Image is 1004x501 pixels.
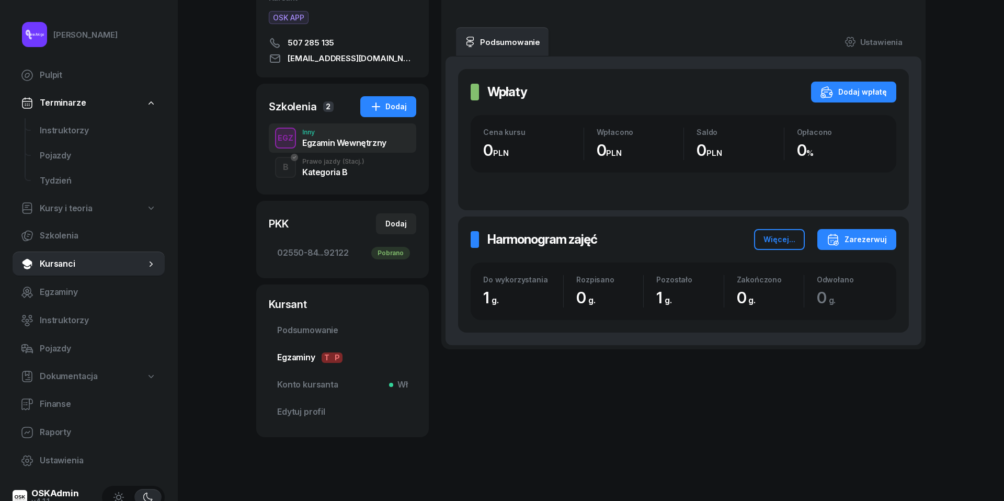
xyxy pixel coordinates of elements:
span: 507 285 135 [288,37,334,49]
div: 0 [597,141,684,160]
button: Dodaj [360,96,416,117]
div: B [279,158,293,176]
a: Terminarze [13,91,165,115]
span: Finanse [40,397,156,411]
div: 0 [697,141,784,160]
span: 02550-84...92122 [277,246,408,260]
button: Więcej... [754,229,805,250]
h2: Harmonogram zajęć [487,231,597,248]
a: Ustawienia [836,27,911,56]
span: Tydzień [40,174,156,188]
div: Egzamin Wewnętrzny [302,139,386,147]
button: Dodaj wpłatę [811,82,896,103]
div: Dodaj [385,218,407,230]
small: % [806,148,814,158]
small: g. [665,295,672,305]
a: Tydzień [31,168,165,193]
button: B [275,157,296,178]
div: Inny [302,129,386,135]
span: (Stacj.) [343,158,364,165]
a: Konto kursantaWł [269,372,416,397]
span: [EMAIL_ADDRESS][DOMAIN_NAME] [288,52,416,65]
div: Kursant [269,297,416,312]
span: Terminarze [40,96,86,110]
div: Odwołano [817,275,884,284]
small: PLN [706,148,722,158]
div: Rozpisano [576,275,643,284]
span: 1 [656,288,677,307]
div: Pozostało [656,275,723,284]
span: 1 [483,288,504,307]
span: Wł [393,378,408,392]
div: Saldo [697,128,784,136]
a: Pojazdy [13,336,165,361]
span: Dokumentacja [40,370,98,383]
span: 0 [576,288,601,307]
span: Edytuj profil [277,405,408,419]
div: OSKAdmin [31,489,79,498]
span: Egzaminy [277,351,408,365]
div: Do wykorzystania [483,275,563,284]
a: Szkolenia [13,223,165,248]
span: Egzaminy [40,286,156,299]
span: Kursanci [40,257,146,271]
span: Instruktorzy [40,124,156,138]
a: 02550-84...92122Pobrano [269,241,416,266]
span: 2 [323,101,334,112]
div: Dodaj [370,100,407,113]
span: Pulpit [40,69,156,82]
div: Dodaj wpłatę [820,86,887,98]
span: Pojazdy [40,149,156,163]
div: EGZ [273,131,298,144]
small: g. [748,295,756,305]
div: Szkolenia [269,99,317,114]
span: Konto kursanta [277,378,408,392]
button: EGZInnyEgzamin Wewnętrzny [269,123,416,153]
small: PLN [493,148,509,158]
div: Prawo jazdy [302,158,364,165]
button: Zarezerwuj [817,229,896,250]
div: [PERSON_NAME] [53,28,118,42]
div: Opłacono [797,128,884,136]
span: Pojazdy [40,342,156,356]
button: OSK APP [269,11,309,24]
a: Egzaminy [13,280,165,305]
span: 0 [737,288,761,307]
span: Instruktorzy [40,314,156,327]
a: EgzaminyTP [269,345,416,370]
button: BPrawo jazdy(Stacj.)Kategoria B [269,153,416,182]
h2: Wpłaty [487,84,527,100]
span: Raporty [40,426,156,439]
small: PLN [606,148,622,158]
button: Dodaj [376,213,416,234]
div: Zakończono [737,275,804,284]
div: 0 [797,141,884,160]
div: Więcej... [763,233,795,246]
a: 507 285 135 [269,37,416,49]
a: Raporty [13,420,165,445]
small: g. [588,295,596,305]
div: 0 [483,141,584,160]
small: g. [492,295,499,305]
div: Zarezerwuj [827,233,887,246]
span: Szkolenia [40,229,156,243]
span: P [332,352,343,363]
button: EGZ [275,128,296,149]
a: Podsumowanie [456,27,549,56]
div: Cena kursu [483,128,584,136]
span: Podsumowanie [277,324,408,337]
a: Instruktorzy [31,118,165,143]
div: PKK [269,217,289,231]
a: Edytuj profil [269,400,416,425]
a: Kursy i teoria [13,197,165,221]
a: Dokumentacja [13,365,165,389]
a: Instruktorzy [13,308,165,333]
div: Pobrano [371,247,410,259]
div: Kategoria B [302,168,364,176]
div: Wpłacono [597,128,684,136]
span: T [322,352,332,363]
small: g. [829,295,836,305]
a: Pojazdy [31,143,165,168]
a: Pulpit [13,63,165,88]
